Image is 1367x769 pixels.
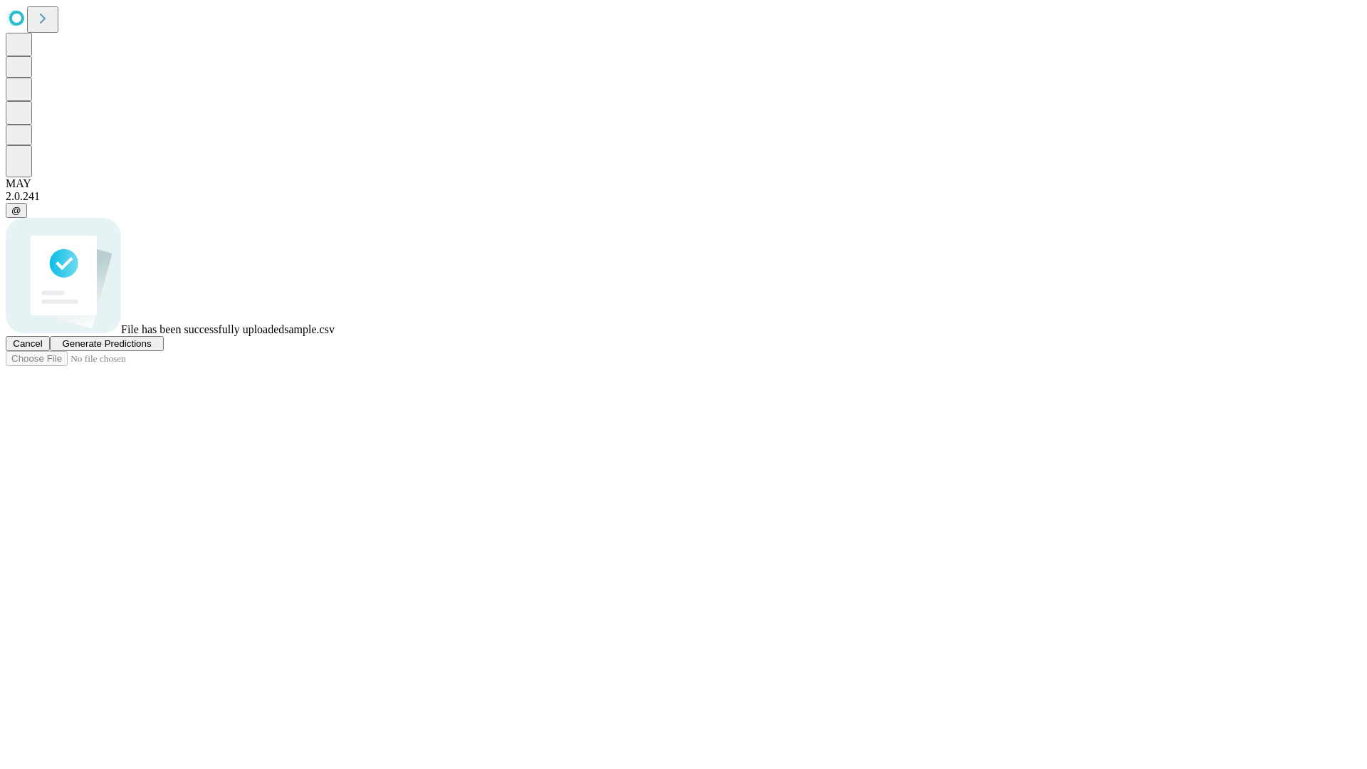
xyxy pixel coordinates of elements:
span: File has been successfully uploaded [121,323,284,335]
span: Generate Predictions [62,338,151,349]
button: Cancel [6,336,50,351]
span: Cancel [13,338,43,349]
button: @ [6,203,27,218]
div: 2.0.241 [6,190,1361,203]
span: sample.csv [284,323,335,335]
span: @ [11,205,21,216]
div: MAY [6,177,1361,190]
button: Generate Predictions [50,336,164,351]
